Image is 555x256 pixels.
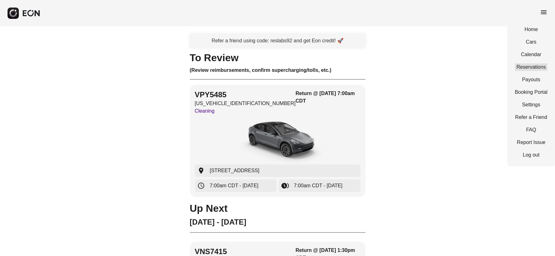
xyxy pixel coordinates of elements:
[515,88,547,96] a: Booking Portal
[190,217,366,227] h2: [DATE] - [DATE]
[540,8,547,16] span: menu
[515,126,547,134] a: FAQ
[210,182,259,189] span: 7:00am CDT - [DATE]
[515,51,547,58] a: Calendar
[515,76,547,83] a: Payouts
[515,101,547,109] a: Settings
[515,151,547,159] a: Log out
[515,139,547,146] a: Report Issue
[515,38,547,46] a: Cars
[294,182,343,189] span: 7:00am CDT - [DATE]
[190,54,366,61] h1: To Review
[195,100,296,107] p: [US_VEHICLE_IDENTIFICATION_NUMBER]
[190,67,366,74] h3: (Review reimbursements, confirm supercharging/tolls, etc.)
[190,85,366,197] button: VPY5485[US_VEHICLE_IDENTIFICATION_NUMBER]CleaningReturn @ [DATE] 7:00am CDTcar[STREET_ADDRESS]7:0...
[190,34,366,48] a: Refer a friend using code: reslabs92 and get Eon credit! 🚀
[190,205,366,212] h1: Up Next
[296,90,360,105] h3: Return @ [DATE] 7:00am CDT
[195,90,296,100] h2: VPY5485
[195,107,296,115] p: Cleaning
[197,167,205,174] span: location_on
[515,63,547,71] a: Reservations
[197,182,205,189] span: schedule
[515,114,547,121] a: Refer a Friend
[210,167,259,174] span: [STREET_ADDRESS]
[515,26,547,33] a: Home
[281,182,289,189] span: browse_gallery
[231,117,325,164] img: car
